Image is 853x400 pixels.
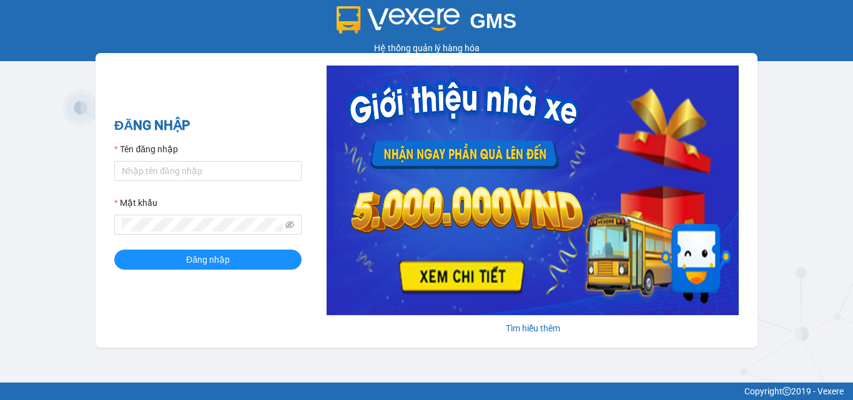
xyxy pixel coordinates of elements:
span: Đăng nhập [186,253,230,266]
img: banner-0 [327,66,739,315]
span: eye-invisible [285,220,294,229]
img: logo 2 [337,6,460,34]
input: Tên đăng nhập [114,161,302,181]
div: Tìm hiểu thêm [327,321,739,335]
label: Tên đăng nhập [114,142,178,156]
div: Hệ thống quản lý hàng hóa [3,41,850,55]
div: Copyright 2019 - Vexere [9,384,844,398]
h2: ĐĂNG NHẬP [114,115,302,136]
span: copyright [782,387,791,396]
button: Đăng nhập [114,250,302,270]
span: GMS [470,9,516,32]
input: Mật khẩu [122,218,283,232]
label: Mật khẩu [114,196,157,210]
a: GMS [337,19,517,29]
